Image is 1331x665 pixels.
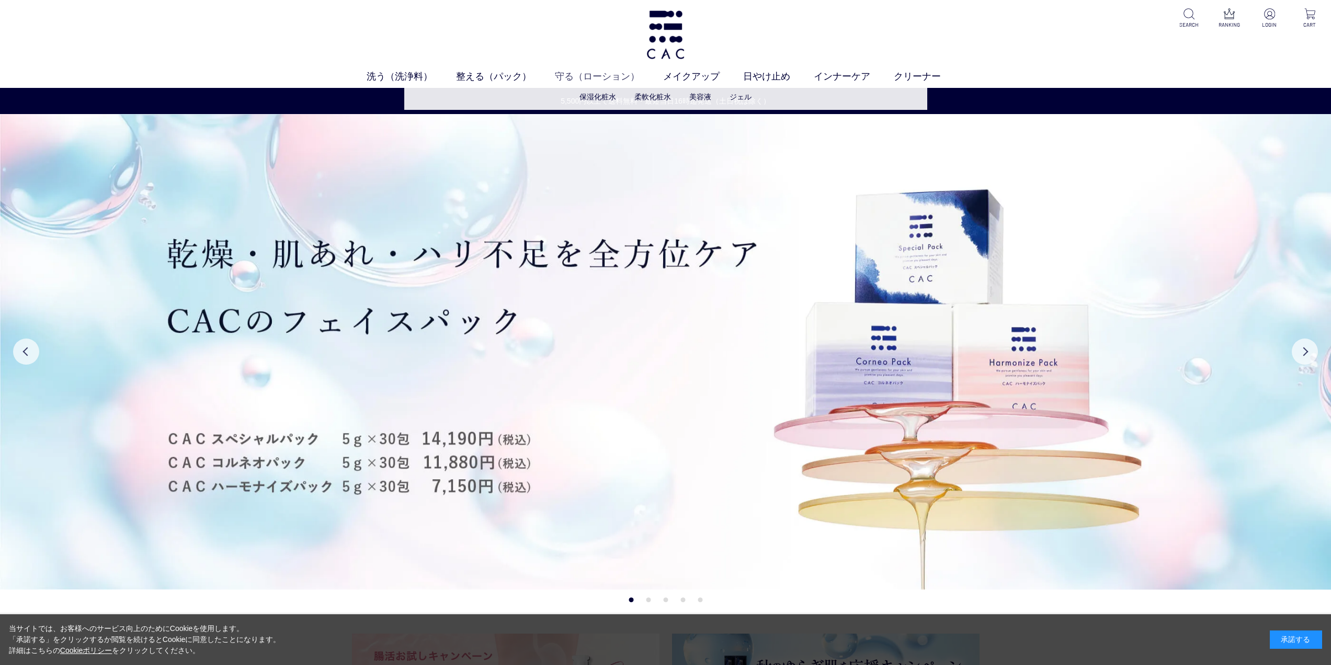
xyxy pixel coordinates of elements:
p: LOGIN [1257,21,1282,29]
a: Cookieポリシー [60,646,112,655]
button: 1 of 5 [629,598,633,602]
a: LOGIN [1257,8,1282,29]
a: RANKING [1216,8,1242,29]
a: 守る（ローション） [555,70,663,84]
a: SEARCH [1176,8,1202,29]
a: 5,500円以上で送料無料・最短当日16時迄発送（土日祝は除く） [1,96,1330,107]
button: Next [1292,339,1318,365]
a: 柔軟化粧水 [634,93,671,101]
img: logo [644,10,687,59]
p: CART [1297,21,1323,29]
button: 4 of 5 [680,598,685,602]
a: CART [1297,8,1323,29]
a: 美容液 [689,93,711,101]
button: 5 of 5 [698,598,702,602]
button: 2 of 5 [646,598,651,602]
a: 整える（パック） [456,70,555,84]
p: RANKING [1216,21,1242,29]
a: インナーケア [814,70,894,84]
div: 当サイトでは、お客様へのサービス向上のためにCookieを使用します。 「承諾する」をクリックするか閲覧を続けるとCookieに同意したことになります。 詳細はこちらの をクリックしてください。 [9,623,281,656]
a: メイクアップ [663,70,743,84]
a: 洗う（洗浄料） [367,70,456,84]
p: SEARCH [1176,21,1202,29]
button: Previous [13,339,39,365]
a: クリーナー [894,70,964,84]
div: 承諾する [1270,630,1322,649]
a: ジェル [730,93,752,101]
a: 日やけ止め [743,70,814,84]
a: 保湿化粧水 [579,93,616,101]
button: 3 of 5 [663,598,668,602]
